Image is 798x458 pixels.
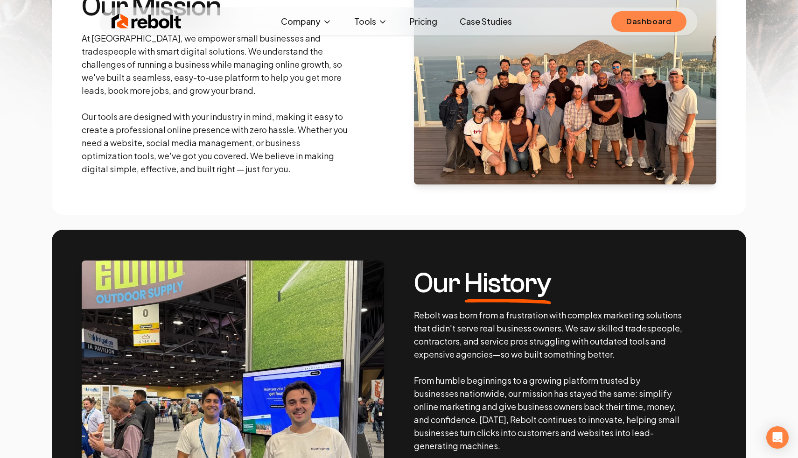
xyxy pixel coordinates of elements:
a: Pricing [402,12,445,31]
button: Company [273,12,339,31]
a: Dashboard [611,11,686,32]
p: At [GEOGRAPHIC_DATA], we empower small businesses and tradespeople with smart digital solutions. ... [82,32,350,176]
a: Case Studies [452,12,519,31]
h3: Our [414,269,683,297]
img: Rebolt Logo [112,12,182,31]
div: Open Intercom Messenger [766,426,789,449]
p: Rebolt was born from a frustration with complex marketing solutions that didn't serve real busine... [414,309,683,452]
button: Tools [347,12,395,31]
span: History [464,269,551,297]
